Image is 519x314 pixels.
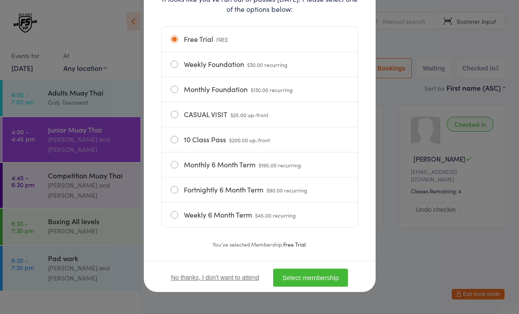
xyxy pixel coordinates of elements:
[171,77,349,102] label: Monthly Foundation
[259,161,301,169] span: $195.00 recurring
[171,152,349,177] label: Monthly 6 Month Term
[267,186,307,194] span: $90.00 recurring
[229,136,270,144] span: $200.00 up-front
[247,61,287,68] span: $30.00 recurring
[255,211,296,219] span: $45.00 recurring
[251,86,292,93] span: $130.00 recurring
[171,203,349,227] label: Weekly 6 Month Term
[273,269,348,287] button: Select membership
[230,111,268,118] span: $25.00 up-front
[283,240,306,248] strong: Free Trial
[171,127,349,152] label: 10 Class Pass
[171,52,349,77] label: Weekly Foundation
[171,177,349,202] label: Fortnightly 6 Month Term
[216,36,228,43] span: FREE
[171,27,349,52] label: Free Trial
[161,240,358,248] div: You’ve selected Membership: .
[171,274,259,281] button: No thanks, I don't want to attend
[171,102,349,127] label: CASUAL VISIT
